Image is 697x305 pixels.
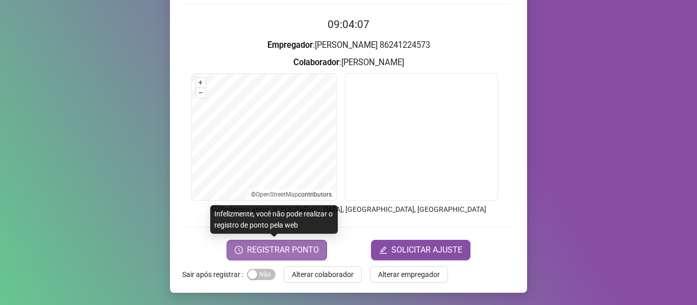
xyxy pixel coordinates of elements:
[235,246,243,254] span: clock-circle
[251,191,333,198] li: © contributors.
[196,88,206,98] button: –
[371,240,470,260] button: editSOLICITAR AJUSTE
[211,204,220,213] span: info-circle
[247,244,319,256] span: REGISTRAR PONTO
[182,39,515,52] h3: : [PERSON_NAME] 86241224573
[292,269,354,280] span: Alterar colaborador
[256,191,298,198] a: OpenStreetMap
[196,78,206,88] button: +
[378,269,440,280] span: Alterar empregador
[227,240,327,260] button: REGISTRAR PONTO
[267,40,313,50] strong: Empregador
[391,244,462,256] span: SOLICITAR AJUSTE
[210,205,338,234] div: Infelizmente, você não pode realizar o registro de ponto pela web
[182,56,515,69] h3: : [PERSON_NAME]
[284,266,362,283] button: Alterar colaborador
[182,204,515,215] p: Endereço aprox. : [GEOGRAPHIC_DATA], [GEOGRAPHIC_DATA], [GEOGRAPHIC_DATA]
[370,266,448,283] button: Alterar empregador
[182,266,247,283] label: Sair após registrar
[328,18,369,31] time: 09:04:07
[379,246,387,254] span: edit
[293,58,339,67] strong: Colaborador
